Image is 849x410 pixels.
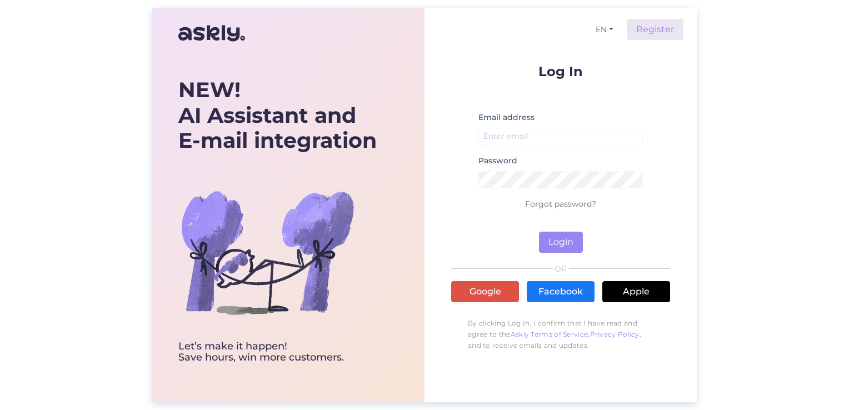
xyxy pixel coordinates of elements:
label: Password [478,155,517,167]
input: Enter email [478,128,643,145]
label: Email address [478,112,535,123]
a: Apple [602,281,670,302]
a: Register [627,19,683,40]
button: Login [539,232,583,253]
img: bg-askly [178,163,356,341]
span: OR [553,265,569,273]
b: NEW! [178,77,241,103]
a: Facebook [527,281,595,302]
p: By clicking Log In, I confirm that I have read and agree to the , , and to receive emails and upd... [451,312,670,357]
button: EN [591,22,618,38]
img: Askly [178,20,245,47]
div: AI Assistant and E-mail integration [178,77,377,153]
a: Askly Terms of Service [511,330,588,338]
a: Google [451,281,519,302]
a: Forgot password? [525,199,596,209]
a: Privacy Policy [590,330,640,338]
p: Log In [451,64,670,78]
div: Let’s make it happen! Save hours, win more customers. [178,341,377,363]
